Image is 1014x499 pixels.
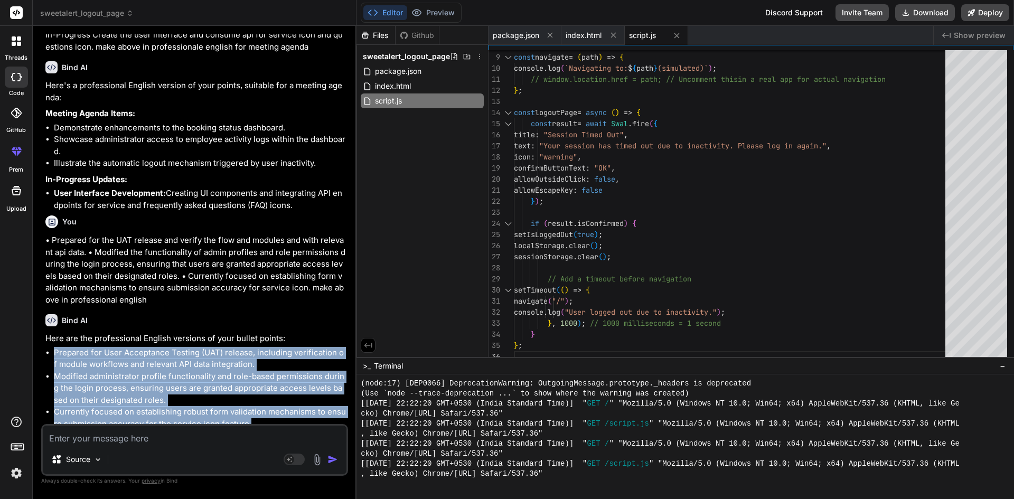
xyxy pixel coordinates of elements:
[489,107,500,118] div: 14
[489,318,500,329] div: 33
[609,399,959,409] span: " "Mozilla/5.0 (Windows NT 10.0; Win64; x64) AppleWebKit/537.36 (KHTML, like Ge
[653,119,658,128] span: {
[514,130,535,139] span: title
[40,8,134,18] span: sweetalert_logout_page
[535,108,577,117] span: logoutPage
[629,30,656,41] span: script.js
[361,399,587,409] span: [[DATE] 22:22:20 GMT+0530 (India Standard Time)] "
[45,108,135,118] strong: Meeting Agenda Items:
[489,229,500,240] div: 25
[361,439,587,449] span: [[DATE] 22:22:20 GMT+0530 (India Standard Time)] "
[514,185,573,195] span: allowEscapeKey
[590,241,594,250] span: (
[531,119,552,128] span: const
[573,285,581,295] span: =>
[548,219,573,228] span: result
[489,285,500,296] div: 30
[5,53,27,62] label: threads
[543,219,548,228] span: (
[565,63,628,73] span: `Navigating to:
[501,218,515,229] div: Click to collapse the range.
[658,63,708,73] span: (simulated)`
[54,371,346,407] li: Modified administrator profile functionality and role-based permissions during the login process,...
[489,240,500,251] div: 26
[489,351,500,362] div: 36
[54,187,346,211] li: Creating UI components and integrating API endpoints for service and frequently asked questions (...
[598,52,603,62] span: )
[531,196,535,206] span: }
[518,341,522,350] span: ;
[514,285,556,295] span: setTimeout
[569,52,573,62] span: =
[543,63,548,73] span: .
[548,274,691,284] span: // Add a timeout before navigation
[586,285,590,295] span: {
[586,108,607,117] span: async
[566,30,602,41] span: index.html
[569,296,573,306] span: ;
[361,409,503,419] span: cko) Chrome/[URL] Safari/537.36"
[548,307,560,317] span: log
[565,307,717,317] span: "User logged out due to inactivity."
[489,163,500,174] div: 19
[54,347,346,371] li: Prepared for User Acceptance Testing (UAT) release, including verification of module workflows an...
[489,174,500,185] div: 20
[531,219,539,228] span: if
[514,163,586,173] span: confirmButtonText
[539,141,750,150] span: "Your session has timed out due to inactivity. Ple
[615,108,619,117] span: )
[489,340,500,351] div: 35
[489,329,500,340] div: 34
[531,329,535,339] span: }
[573,185,577,195] span: :
[514,296,548,306] span: navigate
[54,188,166,198] strong: User Interface Development:
[548,63,560,73] span: log
[577,230,594,239] span: true
[586,174,590,184] span: :
[407,5,459,20] button: Preview
[548,296,552,306] span: (
[514,141,531,150] span: text
[628,63,632,73] span: $
[54,122,346,134] li: Demonstrate enhancements to the booking status dashboard.
[518,86,522,95] span: ;
[560,285,565,295] span: (
[565,285,569,295] span: )
[531,152,535,162] span: :
[598,230,603,239] span: ;
[590,318,721,328] span: // 1000 milliseconds = 1 second
[514,241,565,250] span: localStorage
[649,119,653,128] span: (
[311,454,323,466] img: attachment
[543,307,548,317] span: .
[327,454,338,465] img: icon
[374,65,422,78] span: package.json
[577,252,598,261] span: clear
[361,429,542,439] span: , like Gecko) Chrome/[URL] Safari/537.36"
[577,108,581,117] span: =
[598,241,603,250] span: ;
[489,74,500,85] div: 11
[750,141,827,150] span: ase log in again."
[603,252,607,261] span: )
[514,86,518,95] span: }
[605,459,649,469] span: /script.js
[552,318,556,328] span: ,
[632,119,649,128] span: fire
[6,126,26,135] label: GitHub
[489,63,500,74] div: 10
[577,152,581,162] span: ,
[489,262,500,274] div: 28
[581,318,586,328] span: ;
[587,459,600,469] span: GET
[489,251,500,262] div: 27
[835,4,889,21] button: Invite Team
[556,285,560,295] span: (
[954,30,1006,41] span: Show preview
[611,163,615,173] span: ,
[531,141,535,150] span: :
[514,230,573,239] span: setIsLoggedOut
[712,63,717,73] span: ;
[535,52,569,62] span: navigate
